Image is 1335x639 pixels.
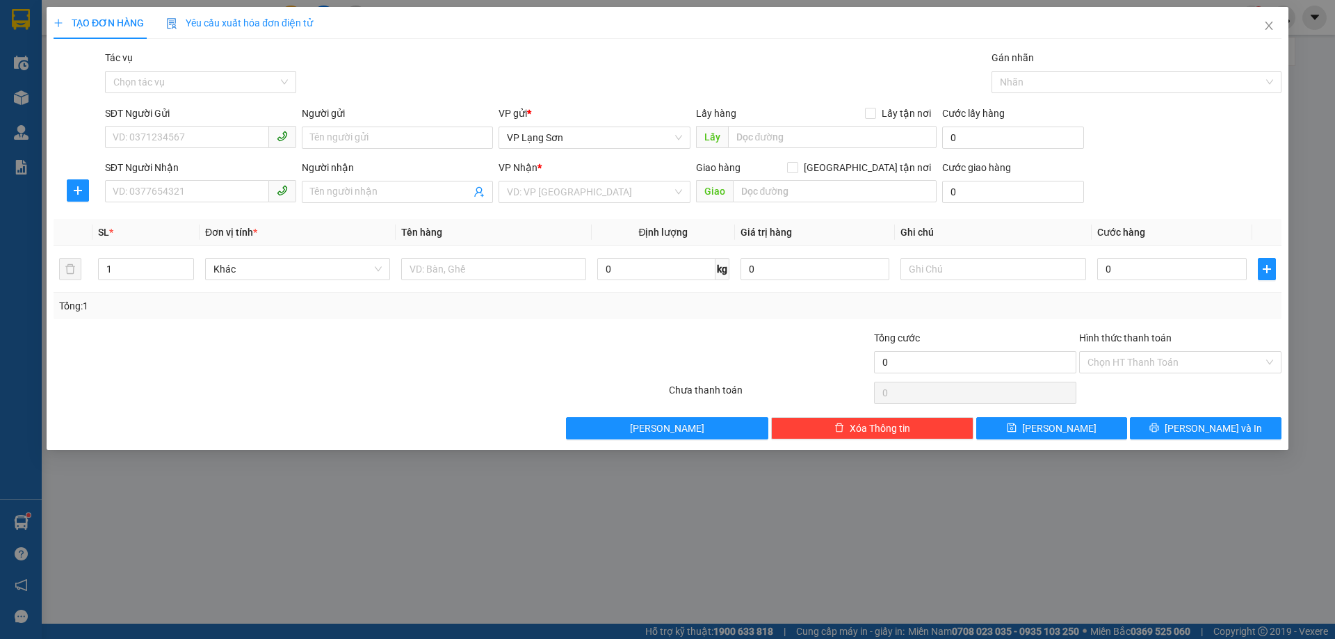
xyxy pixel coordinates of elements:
[1008,423,1017,434] span: save
[942,162,1011,173] label: Cước giao hàng
[277,131,288,142] span: phone
[1023,421,1097,436] span: [PERSON_NAME]
[942,108,1005,119] label: Cước lấy hàng
[508,127,682,148] span: VP Lạng Sơn
[54,17,144,29] span: TẠO ĐƠN HÀNG
[696,180,733,202] span: Giao
[1131,417,1281,439] button: printer[PERSON_NAME] và In
[834,423,844,434] span: delete
[302,106,493,121] div: Người gửi
[105,52,133,63] label: Tác vụ
[277,185,288,196] span: phone
[213,259,382,280] span: Khác
[499,106,690,121] div: VP gửi
[1165,421,1262,436] span: [PERSON_NAME] và In
[772,417,974,439] button: deleteXóa Thông tin
[896,219,1092,246] th: Ghi chú
[976,417,1127,439] button: save[PERSON_NAME]
[696,108,736,119] span: Lấy hàng
[1263,20,1275,31] span: close
[499,162,538,173] span: VP Nhận
[302,160,493,175] div: Người nhận
[105,106,296,121] div: SĐT Người Gửi
[1149,423,1159,434] span: printer
[696,162,741,173] span: Giao hàng
[1259,264,1275,275] span: plus
[798,160,937,175] span: [GEOGRAPHIC_DATA] tận nơi
[401,258,586,280] input: VD: Bàn, Ghế
[1258,258,1276,280] button: plus
[54,18,63,28] span: plus
[741,227,792,238] span: Giá trị hàng
[992,52,1034,63] label: Gán nhãn
[942,127,1084,149] input: Cước lấy hàng
[67,179,89,202] button: plus
[59,258,81,280] button: delete
[401,227,442,238] span: Tên hàng
[942,181,1084,203] input: Cước giao hàng
[166,18,177,29] img: icon
[67,185,88,196] span: plus
[876,106,937,121] span: Lấy tận nơi
[1249,7,1288,46] button: Close
[59,298,515,314] div: Tổng: 1
[631,421,705,436] span: [PERSON_NAME]
[741,258,890,280] input: 0
[1079,332,1172,343] label: Hình thức thanh toán
[733,180,937,202] input: Dọc đường
[567,417,769,439] button: [PERSON_NAME]
[166,17,313,29] span: Yêu cầu xuất hóa đơn điện tử
[696,126,728,148] span: Lấy
[639,227,688,238] span: Định lượng
[205,227,257,238] span: Đơn vị tính
[901,258,1086,280] input: Ghi Chú
[1097,227,1145,238] span: Cước hàng
[667,382,873,407] div: Chưa thanh toán
[715,258,729,280] span: kg
[728,126,937,148] input: Dọc đường
[105,160,296,175] div: SĐT Người Nhận
[874,332,920,343] span: Tổng cước
[474,186,485,197] span: user-add
[850,421,910,436] span: Xóa Thông tin
[98,227,109,238] span: SL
